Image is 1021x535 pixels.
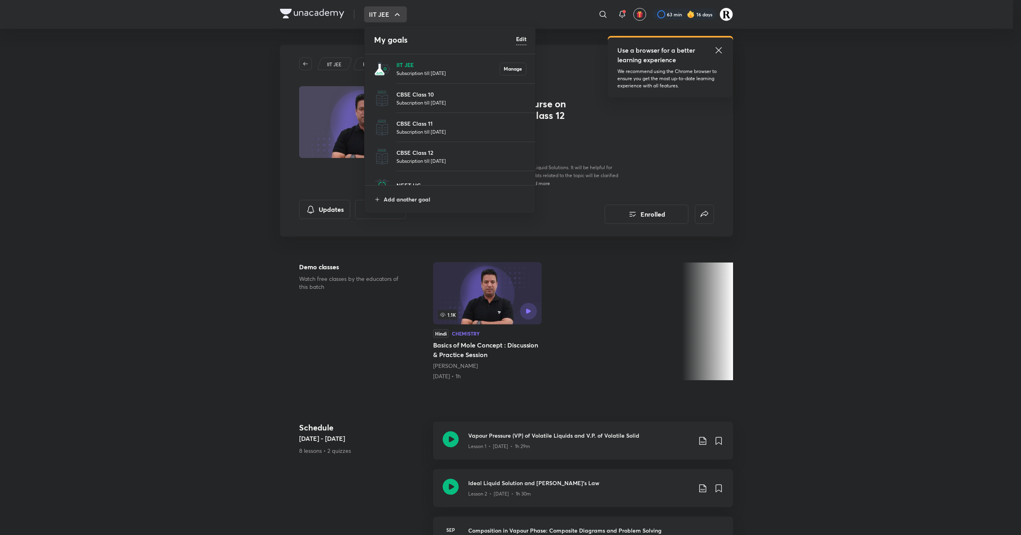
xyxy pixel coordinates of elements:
[396,157,526,165] p: Subscription till [DATE]
[396,90,526,99] p: CBSE Class 10
[374,178,390,193] img: NEET UG
[384,195,526,203] p: Add another goal
[396,61,500,69] p: IIT JEE
[374,149,390,165] img: CBSE Class 12
[396,69,500,77] p: Subscription till [DATE]
[374,61,390,77] img: IIT JEE
[396,148,526,157] p: CBSE Class 12
[516,35,526,43] h6: Edit
[374,91,390,107] img: CBSE Class 10
[396,181,526,190] p: NEET UG
[396,119,526,128] p: CBSE Class 11
[396,128,526,136] p: Subscription till [DATE]
[500,63,526,75] button: Manage
[374,34,516,46] h4: My goals
[396,99,526,107] p: Subscription till [DATE]
[374,120,390,136] img: CBSE Class 11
